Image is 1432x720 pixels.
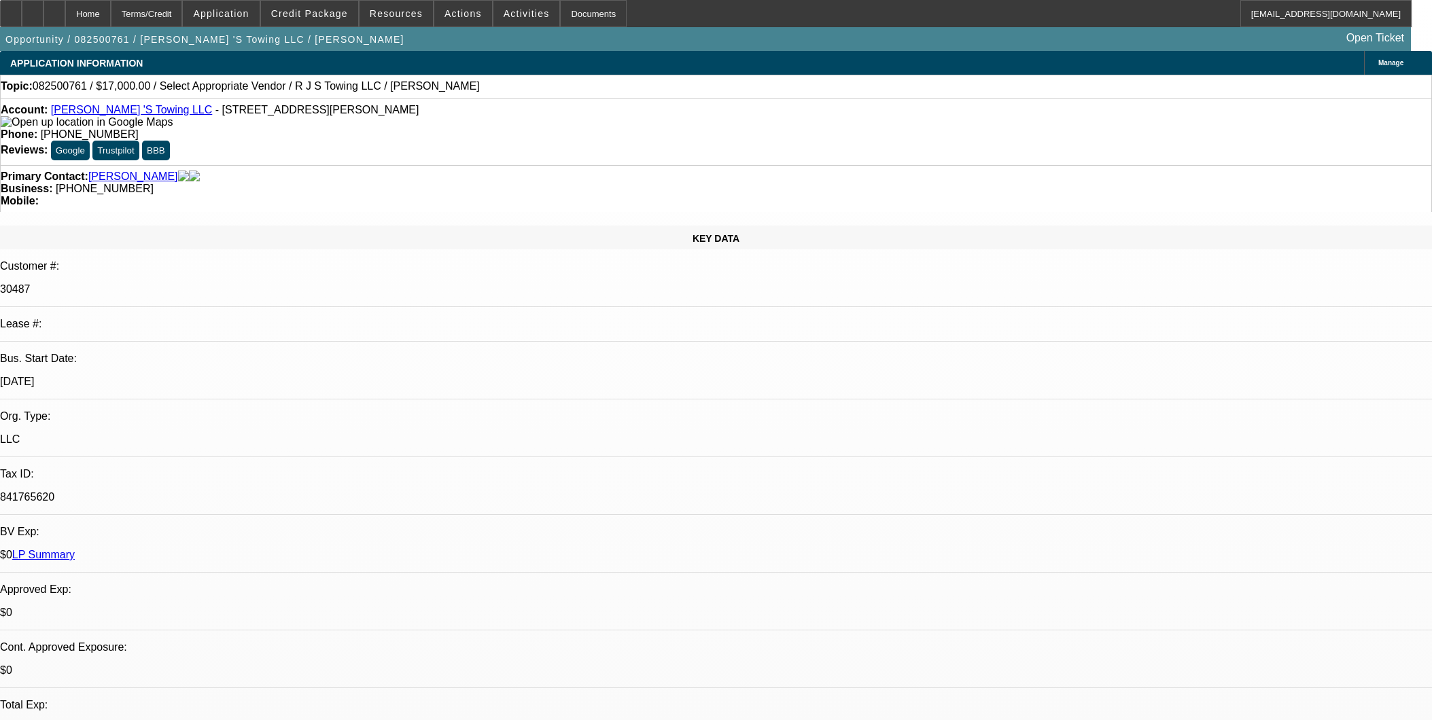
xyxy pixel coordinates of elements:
a: Open Ticket [1341,26,1410,50]
button: Activities [493,1,560,26]
span: Resources [370,8,423,19]
button: Google [51,141,90,160]
strong: Business: [1,183,52,194]
span: 082500761 / $17,000.00 / Select Appropriate Vendor / R J S Towing LLC / [PERSON_NAME] [33,80,480,92]
span: Opportunity / 082500761 / [PERSON_NAME] 'S Towing LLC / [PERSON_NAME] [5,34,404,45]
button: Application [183,1,259,26]
img: linkedin-icon.png [189,170,200,183]
a: [PERSON_NAME] [88,170,178,183]
strong: Topic: [1,80,33,92]
span: [PHONE_NUMBER] [56,183,154,194]
strong: Mobile: [1,195,39,206]
button: Trustpilot [92,141,139,160]
button: BBB [142,141,170,160]
span: Manage [1378,59,1403,67]
img: facebook-icon.png [178,170,189,183]
button: Actions [434,1,492,26]
span: Credit Package [271,8,348,19]
span: APPLICATION INFORMATION [10,58,143,69]
a: View Google Maps [1,116,173,128]
a: LP Summary [12,549,75,560]
span: Activities [504,8,550,19]
span: - [STREET_ADDRESS][PERSON_NAME] [215,104,419,115]
span: [PHONE_NUMBER] [41,128,139,140]
span: Actions [444,8,482,19]
strong: Reviews: [1,144,48,156]
strong: Phone: [1,128,37,140]
strong: Primary Contact: [1,170,88,183]
a: [PERSON_NAME] 'S Towing LLC [51,104,213,115]
strong: Account: [1,104,48,115]
button: Resources [360,1,433,26]
span: KEY DATA [693,233,739,244]
img: Open up location in Google Maps [1,116,173,128]
button: Credit Package [261,1,358,26]
span: Application [193,8,249,19]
